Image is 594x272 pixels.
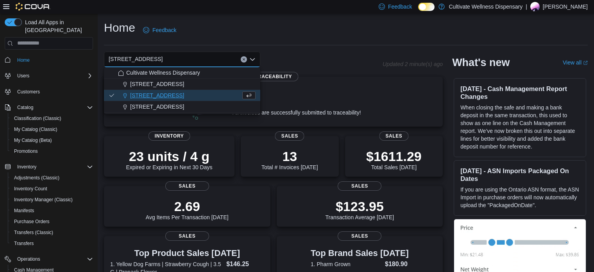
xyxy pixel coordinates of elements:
div: Avg Items Per Transaction [DATE] [146,199,229,220]
button: Inventory [14,162,39,172]
span: My Catalog (Beta) [14,137,52,143]
a: Purchase Orders [11,217,53,226]
button: Clear input [241,56,247,63]
span: Promotions [11,147,93,156]
h3: [DATE] - ASN Imports Packaged On Dates [460,167,580,183]
button: Inventory [2,161,96,172]
span: Transfers (Classic) [11,228,93,237]
span: Inventory Count [14,186,47,192]
dt: 1. Pharm Grown [311,260,382,268]
button: Close list of options [249,56,256,63]
span: Catalog [17,104,33,111]
a: My Catalog (Beta) [11,136,55,145]
span: Customers [14,87,93,97]
button: Manifests [8,205,96,216]
a: My Catalog (Classic) [11,125,61,134]
button: Users [2,70,96,81]
button: Operations [14,254,43,264]
p: 13 [261,149,318,164]
button: Catalog [14,103,36,112]
span: Inventory Manager (Classic) [14,197,73,203]
p: When closing the safe and making a bank deposit in the same transaction, this used to show as one... [460,104,580,150]
span: Operations [14,254,93,264]
span: Transfers (Classic) [14,229,53,236]
span: Users [14,71,93,81]
a: Customers [14,87,43,97]
p: 0 [233,94,361,109]
p: If you are using the Ontario ASN format, the ASN Import in purchase orders will now automatically... [460,186,580,209]
p: $1611.29 [366,149,422,164]
a: Manifests [11,206,37,215]
a: Classification (Classic) [11,114,64,123]
button: Cultivate Wellness Dispensary [104,67,260,79]
span: Users [17,73,29,79]
span: Manifests [14,208,34,214]
h1: Home [104,20,135,36]
button: Purchase Orders [8,216,96,227]
a: Promotions [11,147,41,156]
div: Total # Invoices [DATE] [261,149,318,170]
span: [STREET_ADDRESS] [130,91,184,99]
svg: External link [583,61,588,65]
button: Users [14,71,32,81]
button: [STREET_ADDRESS] [104,79,260,90]
button: Home [2,54,96,66]
h3: Top Brand Sales [DATE] [311,249,409,258]
p: 2.69 [146,199,229,214]
span: Inventory [17,164,36,170]
span: Transfers [14,240,34,247]
button: My Catalog (Beta) [8,135,96,146]
span: Inventory Manager (Classic) [11,195,93,204]
dd: $146.25 [226,259,264,269]
button: [STREET_ADDRESS] [104,90,260,101]
button: Inventory Manager (Classic) [8,194,96,205]
span: Catalog [14,103,93,112]
button: Classification (Classic) [8,113,96,124]
span: Inventory Count [11,184,93,193]
h3: [DATE] - Cash Management Report Changes [460,85,580,100]
span: Load All Apps in [GEOGRAPHIC_DATA] [22,18,93,34]
a: Transfers (Classic) [11,228,56,237]
button: Transfers (Classic) [8,227,96,238]
button: Operations [2,254,96,265]
span: Sales [165,231,209,241]
div: Transaction Average [DATE] [326,199,394,220]
button: Transfers [8,238,96,249]
span: Adjustments (Classic) [14,175,59,181]
button: Promotions [8,146,96,157]
span: Home [14,55,93,65]
a: Transfers [11,239,37,248]
div: Choose from the following options [104,67,260,113]
span: Classification (Classic) [14,115,61,122]
p: $123.95 [326,199,394,214]
div: Total Sales [DATE] [366,149,422,170]
span: Purchase Orders [11,217,93,226]
div: Expired or Expiring in Next 30 Days [126,149,213,170]
span: Sales [338,181,381,191]
a: View allExternal link [563,59,588,66]
span: Feedback [388,3,412,11]
span: Traceability [249,72,298,81]
h3: Top Product Sales [DATE] [110,249,264,258]
span: Transfers [11,239,93,248]
span: My Catalog (Beta) [11,136,93,145]
span: Customers [17,89,40,95]
span: Manifests [11,206,93,215]
button: Customers [2,86,96,97]
p: | [526,2,527,11]
a: Home [14,55,33,65]
p: Cultivate Wellness Dispensary [449,2,522,11]
button: Catalog [2,102,96,113]
span: [STREET_ADDRESS] [130,103,184,111]
span: [STREET_ADDRESS] [130,80,184,88]
span: My Catalog (Classic) [14,126,57,132]
span: Sales [338,231,381,241]
span: Sales [165,181,209,191]
button: [STREET_ADDRESS] [104,101,260,113]
dd: $180.90 [385,259,409,269]
a: Inventory Count [11,184,50,193]
div: John Robinson [530,2,540,11]
button: Inventory Count [8,183,96,194]
span: Sales [379,131,408,141]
